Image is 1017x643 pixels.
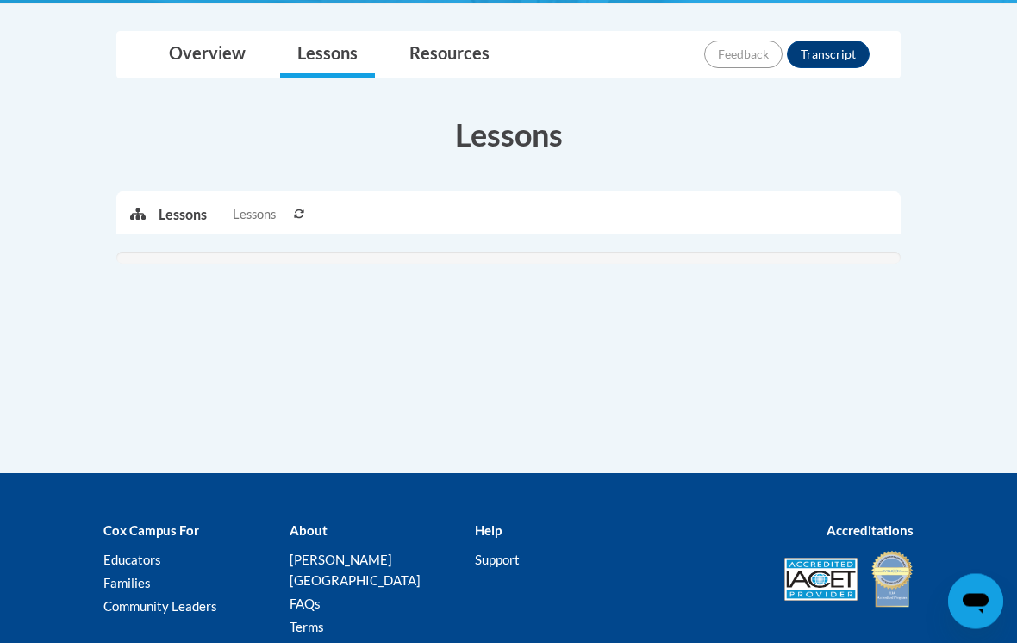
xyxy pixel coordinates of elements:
[103,599,217,615] a: Community Leaders
[116,114,901,157] h3: Lessons
[787,41,870,69] button: Transcript
[704,41,783,69] button: Feedback
[103,552,161,568] a: Educators
[280,33,375,78] a: Lessons
[290,596,321,612] a: FAQs
[870,550,914,610] img: IDA® Accredited
[948,574,1003,629] iframe: Button to launch messaging window
[290,523,328,539] b: About
[475,552,520,568] a: Support
[103,523,199,539] b: Cox Campus For
[392,33,507,78] a: Resources
[233,206,276,225] span: Lessons
[159,206,207,225] p: Lessons
[290,552,421,589] a: [PERSON_NAME][GEOGRAPHIC_DATA]
[827,523,914,539] b: Accreditations
[784,559,858,602] img: Accredited IACET® Provider
[290,620,324,635] a: Terms
[103,576,151,591] a: Families
[475,523,502,539] b: Help
[152,33,263,78] a: Overview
